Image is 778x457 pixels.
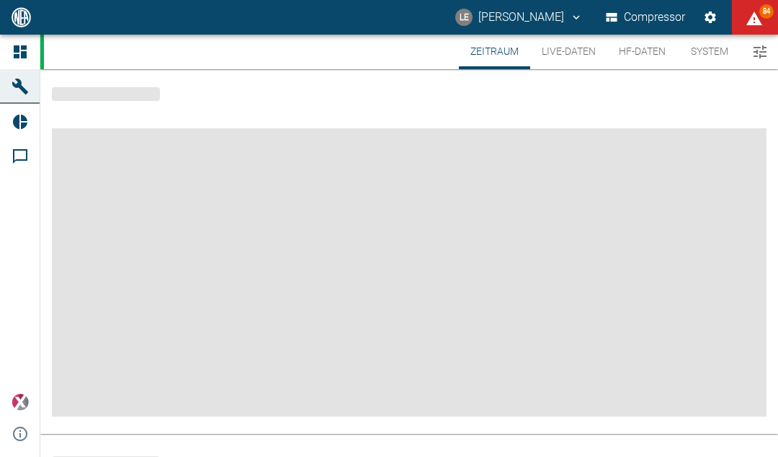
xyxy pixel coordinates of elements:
button: Zeitraum [459,35,530,69]
button: Live-Daten [530,35,607,69]
img: Xplore Logo [12,394,29,411]
button: lucas.eissen@neuman-esser.com [453,4,585,30]
img: logo [10,7,32,27]
button: System [677,35,742,69]
button: Compressor [603,4,689,30]
button: HF-Daten [607,35,677,69]
div: LE [455,9,473,26]
button: Einstellungen [697,4,723,30]
button: Menü umschalten [748,40,772,64]
span: 84 [759,4,774,19]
